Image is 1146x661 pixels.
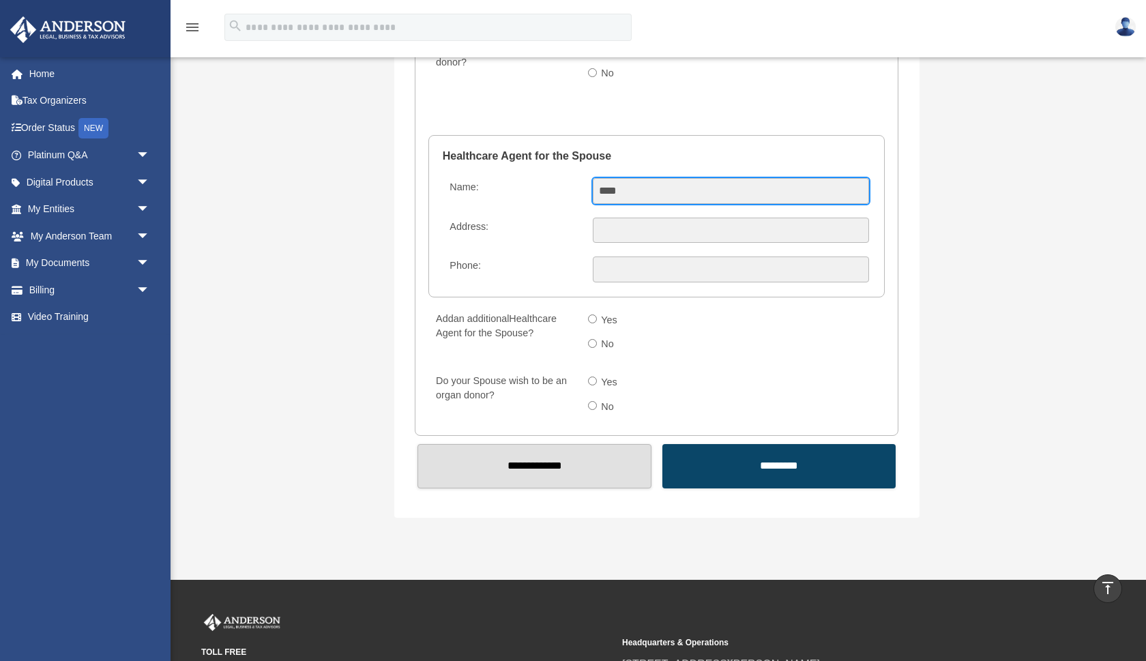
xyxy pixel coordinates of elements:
[430,372,577,420] label: Do your Spouse wish to be an organ donor?
[597,372,623,394] label: Yes
[1100,580,1116,596] i: vertical_align_top
[443,136,871,177] legend: Healthcare Agent for the Spouse
[136,168,164,196] span: arrow_drop_down
[136,276,164,304] span: arrow_drop_down
[597,334,619,355] label: No
[430,310,577,358] label: Add Healthcare Agent for the Spouse?
[444,218,583,244] label: Address:
[184,19,201,35] i: menu
[136,222,164,250] span: arrow_drop_down
[622,636,1033,650] small: Headquarters & Operations
[444,178,583,204] label: Name:
[1115,17,1136,37] img: User Pic
[10,222,171,250] a: My Anderson Teamarrow_drop_down
[6,16,130,43] img: Anderson Advisors Platinum Portal
[78,118,108,138] div: NEW
[136,250,164,278] span: arrow_drop_down
[10,87,171,115] a: Tax Organizers
[184,24,201,35] a: menu
[597,396,619,418] label: No
[444,256,583,282] label: Phone:
[1093,574,1122,603] a: vertical_align_top
[201,645,613,660] small: TOLL FREE
[136,142,164,170] span: arrow_drop_down
[597,310,623,332] label: Yes
[201,614,283,632] img: Anderson Advisors Platinum Portal
[10,196,171,223] a: My Entitiesarrow_drop_down
[10,114,171,142] a: Order StatusNEW
[10,250,171,277] a: My Documentsarrow_drop_down
[10,276,171,304] a: Billingarrow_drop_down
[430,39,577,87] label: Do you wish to be an organ donor?
[10,168,171,196] a: Digital Productsarrow_drop_down
[10,142,171,169] a: Platinum Q&Aarrow_drop_down
[10,304,171,331] a: Video Training
[454,313,510,324] span: an additional
[136,196,164,224] span: arrow_drop_down
[228,18,243,33] i: search
[10,60,171,87] a: Home
[597,63,619,85] label: No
